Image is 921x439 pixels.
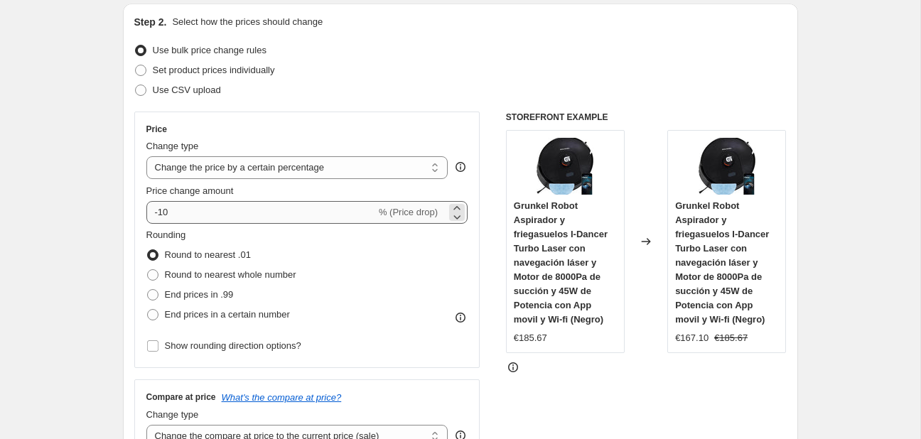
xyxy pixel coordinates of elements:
input: -15 [146,201,376,224]
div: €167.10 [675,331,709,345]
span: Use CSV upload [153,85,221,95]
button: What's the compare at price? [222,392,342,403]
span: Change type [146,141,199,151]
span: Price change amount [146,185,234,196]
span: Set product prices individually [153,65,275,75]
img: 71lmfiWfmhL._AC_SL1500_80x.jpg [699,138,755,195]
span: Use bulk price change rules [153,45,266,55]
span: % (Price drop) [379,207,438,217]
span: Change type [146,409,199,420]
div: €185.67 [514,331,547,345]
h3: Price [146,124,167,135]
span: Grunkel Robot Aspirador y friegasuelos I-Dancer Turbo Laser con navegación láser y Motor de 8000P... [675,200,769,325]
span: Round to nearest .01 [165,249,251,260]
span: End prices in .99 [165,289,234,300]
span: Rounding [146,229,186,240]
strike: €185.67 [714,331,748,345]
span: Grunkel Robot Aspirador y friegasuelos I-Dancer Turbo Laser con navegación láser y Motor de 8000P... [514,200,608,325]
p: Select how the prices should change [172,15,323,29]
div: help [453,160,468,174]
h6: STOREFRONT EXAMPLE [506,112,787,123]
span: Show rounding direction options? [165,340,301,351]
h3: Compare at price [146,391,216,403]
span: Round to nearest whole number [165,269,296,280]
img: 71lmfiWfmhL._AC_SL1500_80x.jpg [537,138,593,195]
h2: Step 2. [134,15,167,29]
span: End prices in a certain number [165,309,290,320]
